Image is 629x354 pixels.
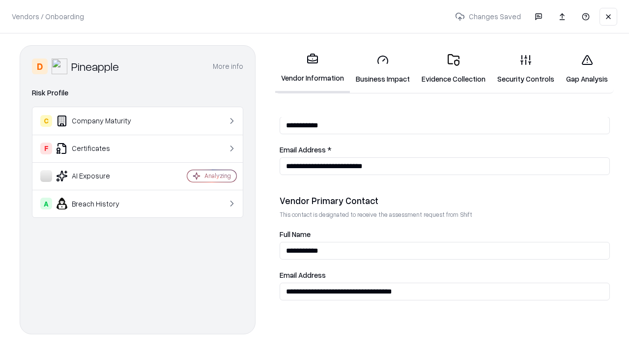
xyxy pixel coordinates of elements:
[491,46,560,92] a: Security Controls
[280,210,610,219] p: This contact is designated to receive the assessment request from Shift
[40,115,158,127] div: Company Maturity
[40,198,158,209] div: Breach History
[280,146,610,153] label: Email Address *
[416,46,491,92] a: Evidence Collection
[40,143,158,154] div: Certificates
[213,58,243,75] button: More info
[280,231,610,238] label: Full Name
[204,172,231,180] div: Analyzing
[560,46,614,92] a: Gap Analysis
[40,198,52,209] div: A
[12,11,84,22] p: Vendors / Onboarding
[40,170,158,182] div: AI Exposure
[40,143,52,154] div: F
[52,59,67,74] img: Pineapple
[32,87,243,99] div: Risk Profile
[71,59,119,74] div: Pineapple
[451,7,525,26] p: Changes Saved
[280,271,610,279] label: Email Address
[275,45,350,93] a: Vendor Information
[40,115,52,127] div: C
[32,59,48,74] div: D
[280,195,610,206] div: Vendor Primary Contact
[350,46,416,92] a: Business Impact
